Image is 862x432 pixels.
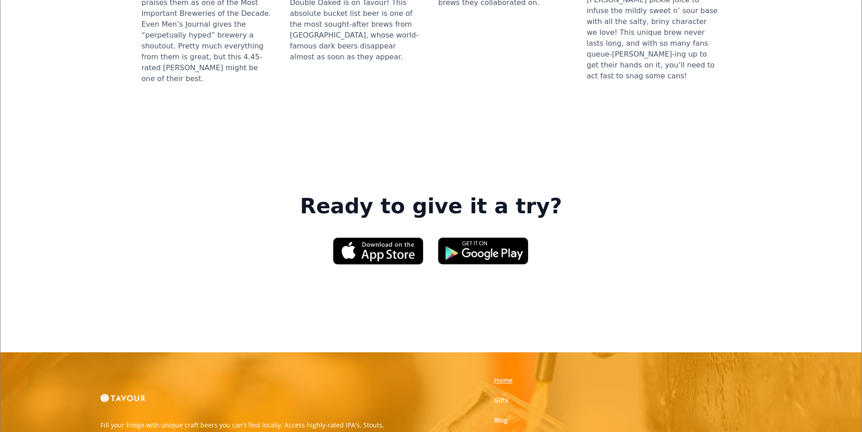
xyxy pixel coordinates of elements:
strong: Ready to give it a try? [300,194,562,219]
a: Blog [494,416,508,425]
a: Gifts [494,396,509,405]
a: Home [494,376,513,385]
